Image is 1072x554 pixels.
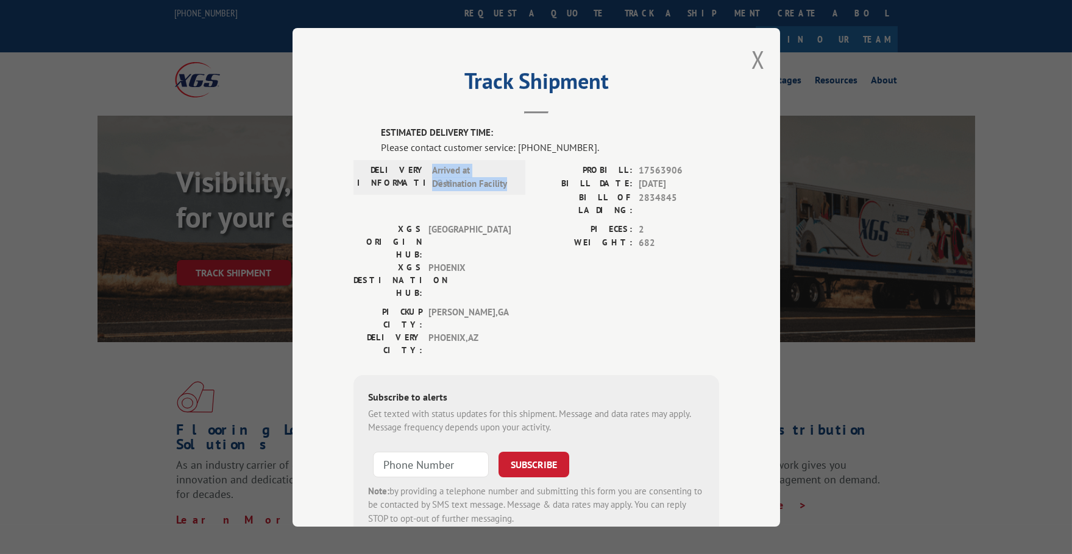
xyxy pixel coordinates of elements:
[639,163,719,177] span: 17563906
[428,331,511,356] span: PHOENIX , AZ
[536,222,633,236] label: PIECES:
[353,261,422,299] label: XGS DESTINATION HUB:
[368,407,705,434] div: Get texted with status updates for this shipment. Message and data rates may apply. Message frequ...
[357,163,426,191] label: DELIVERY INFORMATION:
[353,222,422,261] label: XGS ORIGIN HUB:
[499,451,569,477] button: SUBSCRIBE
[381,139,719,154] div: Please contact customer service: [PHONE_NUMBER].
[428,222,511,261] span: [GEOGRAPHIC_DATA]
[432,163,514,191] span: Arrived at Destination Facility
[368,485,389,496] strong: Note:
[428,305,511,331] span: [PERSON_NAME] , GA
[368,389,705,407] div: Subscribe to alerts
[536,236,633,250] label: WEIGHT:
[353,72,719,96] h2: Track Shipment
[536,163,633,177] label: PROBILL:
[353,331,422,356] label: DELIVERY CITY:
[536,177,633,191] label: BILL DATE:
[639,222,719,236] span: 2
[381,126,719,140] label: ESTIMATED DELIVERY TIME:
[428,261,511,299] span: PHOENIX
[353,305,422,331] label: PICKUP CITY:
[639,236,719,250] span: 682
[751,43,765,75] button: Close modal
[639,191,719,216] span: 2834845
[368,484,705,525] div: by providing a telephone number and submitting this form you are consenting to be contacted by SM...
[373,451,489,477] input: Phone Number
[536,191,633,216] label: BILL OF LADING:
[639,177,719,191] span: [DATE]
